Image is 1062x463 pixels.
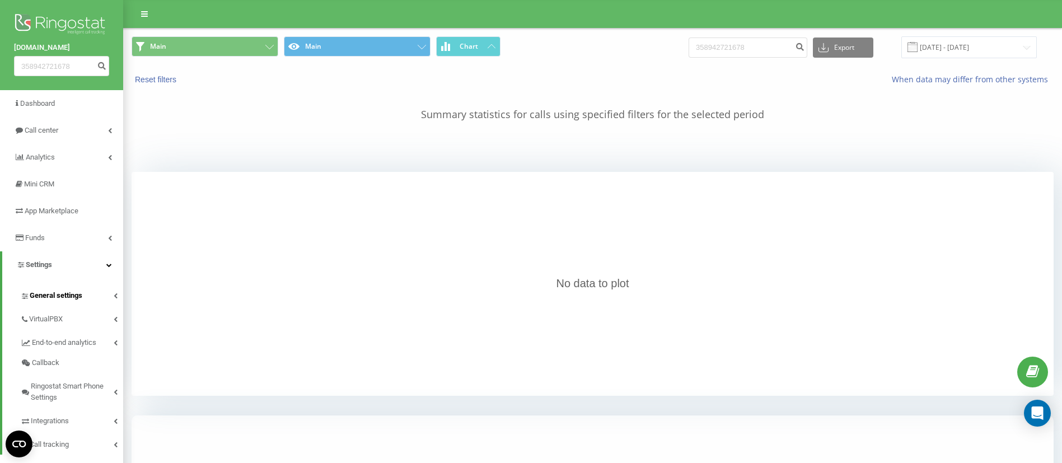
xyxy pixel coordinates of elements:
[813,38,873,58] button: Export
[20,408,123,431] a: Integrations
[6,431,32,457] button: Open CMP widget
[689,38,807,58] input: Search by number
[20,306,123,329] a: VirtualPBX
[14,11,109,39] img: Ringostat logo
[32,337,96,348] span: End-to-end analytics
[32,357,59,368] span: Callback
[25,126,58,134] span: Call center
[436,36,500,57] button: Chart
[892,74,1054,85] a: When data may differ from other systems
[132,85,1054,122] p: Summary statistics for calls using specified filters for the selected period
[26,153,55,161] span: Analytics
[31,415,69,427] span: Integrations
[30,290,82,301] span: General settings
[20,282,123,306] a: General settings
[20,99,55,107] span: Dashboard
[14,42,109,53] a: [DOMAIN_NAME]
[20,431,123,455] a: Call tracking
[31,381,114,403] span: Ringostat Smart Phone Settings
[24,180,54,188] span: Mini CRM
[132,74,182,85] button: Reset filters
[30,439,69,450] span: Call tracking
[132,172,1054,396] div: No data to plot
[2,251,123,278] a: Settings
[1024,400,1051,427] div: Open Intercom Messenger
[20,373,123,408] a: Ringostat Smart Phone Settings
[26,260,52,269] span: Settings
[25,233,45,242] span: Funds
[284,36,431,57] button: Main
[20,353,123,373] a: Callback
[20,329,123,353] a: End-to-end analytics
[150,42,166,51] span: Main
[25,207,78,215] span: App Marketplace
[460,43,478,50] span: Chart
[132,36,278,57] button: Main
[14,56,109,76] input: Search by number
[29,314,63,325] span: VirtualPBX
